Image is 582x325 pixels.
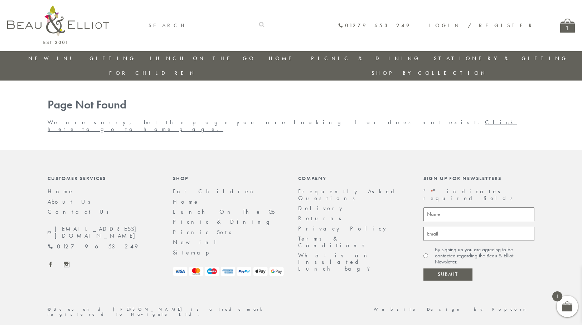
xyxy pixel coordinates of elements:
a: Stationery & Gifting [434,55,568,62]
a: Delivery [298,204,346,212]
a: Sitemap [173,249,219,256]
input: Submit [423,268,472,281]
a: Contact Us [48,208,113,215]
a: Lunch On The Go [173,208,279,215]
a: Picnic Sets [173,228,236,236]
a: 1 [560,19,575,33]
a: For Children [109,69,196,77]
a: [EMAIL_ADDRESS][DOMAIN_NAME] [48,226,159,239]
div: Company [298,175,409,181]
a: Picnic & Dining [311,55,421,62]
div: Shop [173,175,284,181]
a: What is an Insulated Lunch bag? [298,252,376,272]
a: Website Design by Popcorn [374,306,534,312]
img: payment-logos.png [173,267,284,276]
h1: Page Not Found [48,98,534,112]
div: We are sorry, but the page you are looking for does not exist. [40,98,542,132]
a: Click here to go to home page. [48,118,517,132]
label: By signing up you are agreeing to be contacted regarding the Beau & Elliot Newsletter. [435,247,534,265]
div: Customer Services [48,175,159,181]
input: SEARCH [144,18,254,33]
a: Login / Register [429,22,535,29]
div: ©Beau and [PERSON_NAME] is a trademark registered to Navigate Ltd. [40,307,291,317]
input: Email [423,227,534,241]
a: New in! [28,55,76,62]
a: Home [48,188,74,195]
a: Picnic & Dining [173,218,277,225]
div: Sign up for newsletters [423,175,534,181]
a: For Children [173,188,259,195]
img: logo [7,5,109,44]
a: New in! [173,238,221,246]
a: Home [269,55,297,62]
a: Terms & Conditions [298,235,369,249]
input: Name [423,207,534,221]
a: Privacy Policy [298,225,390,232]
a: 01279 653 249 [48,243,138,250]
a: Frequently Asked Questions [298,188,399,202]
a: About Us [48,198,95,205]
p: " " indicates required fields [423,188,534,202]
a: Shop by collection [372,69,487,77]
a: 01279 653 249 [338,23,411,29]
a: Gifting [89,55,136,62]
a: Lunch On The Go [150,55,256,62]
a: Returns [298,214,346,222]
a: Home [173,198,199,205]
span: 1 [552,291,562,301]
